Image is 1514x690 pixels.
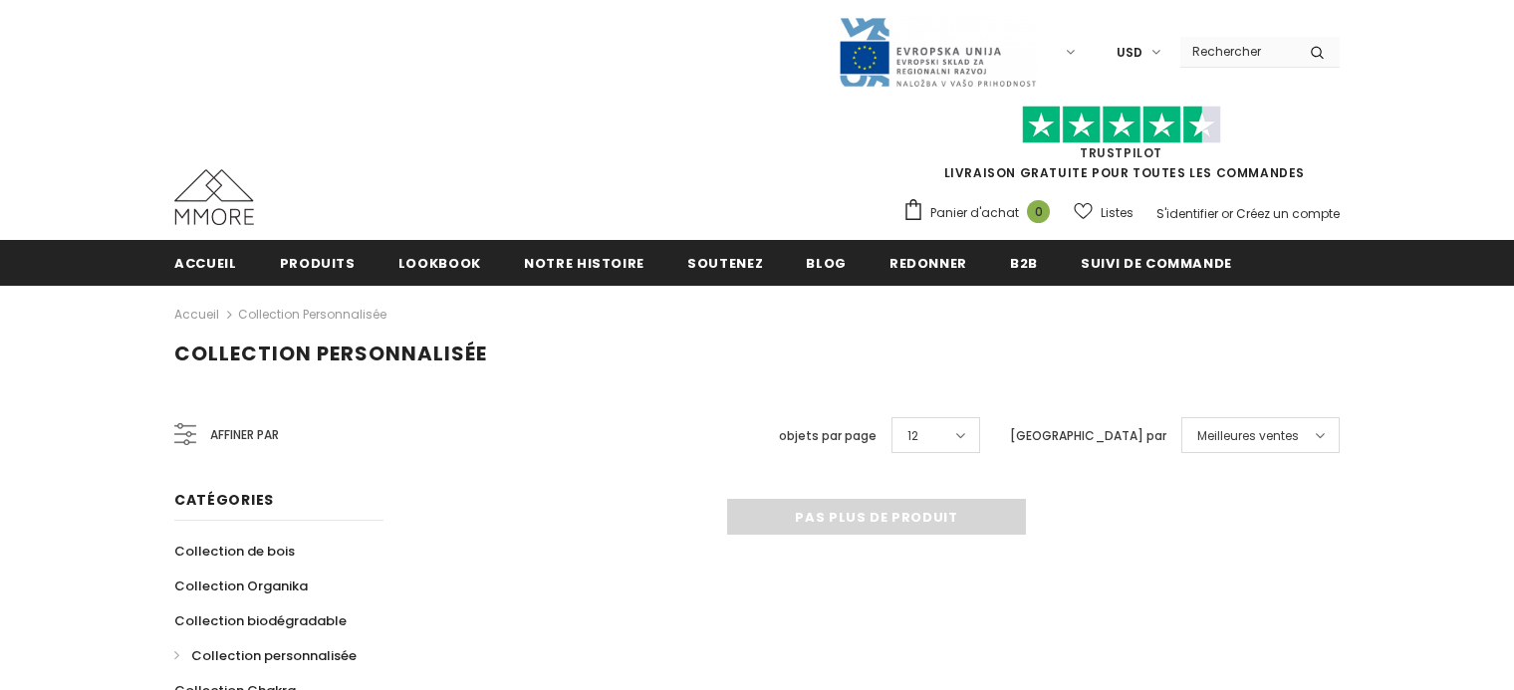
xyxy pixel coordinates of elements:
[1010,240,1038,285] a: B2B
[1022,106,1221,144] img: Faites confiance aux étoiles pilotes
[806,240,847,285] a: Blog
[1101,203,1134,223] span: Listes
[1010,254,1038,273] span: B2B
[838,16,1037,89] img: Javni Razpis
[524,240,644,285] a: Notre histoire
[1236,205,1340,222] a: Créez un compte
[398,254,481,273] span: Lookbook
[930,203,1019,223] span: Panier d'achat
[174,534,295,569] a: Collection de bois
[174,569,308,603] a: Collection Organika
[1197,426,1299,446] span: Meilleures ventes
[174,576,308,595] span: Collection Organika
[902,198,1060,228] a: Panier d'achat 0
[779,426,877,446] label: objets par page
[174,240,237,285] a: Accueil
[1081,240,1232,285] a: Suivi de commande
[1081,254,1232,273] span: Suivi de commande
[1027,200,1050,223] span: 0
[806,254,847,273] span: Blog
[174,638,357,673] a: Collection personnalisée
[838,43,1037,60] a: Javni Razpis
[907,426,918,446] span: 12
[889,254,967,273] span: Redonner
[238,306,386,323] a: Collection personnalisée
[174,542,295,561] span: Collection de bois
[280,254,356,273] span: Produits
[174,611,347,630] span: Collection biodégradable
[1117,43,1142,63] span: USD
[174,490,274,510] span: Catégories
[687,240,763,285] a: soutenez
[524,254,644,273] span: Notre histoire
[174,169,254,225] img: Cas MMORE
[902,115,1340,181] span: LIVRAISON GRATUITE POUR TOUTES LES COMMANDES
[210,424,279,446] span: Affiner par
[280,240,356,285] a: Produits
[1080,144,1162,161] a: TrustPilot
[1156,205,1218,222] a: S'identifier
[1010,426,1166,446] label: [GEOGRAPHIC_DATA] par
[174,603,347,638] a: Collection biodégradable
[889,240,967,285] a: Redonner
[1180,37,1295,66] input: Search Site
[1221,205,1233,222] span: or
[174,340,487,367] span: Collection personnalisée
[174,254,237,273] span: Accueil
[191,646,357,665] span: Collection personnalisée
[687,254,763,273] span: soutenez
[174,303,219,327] a: Accueil
[398,240,481,285] a: Lookbook
[1074,195,1134,230] a: Listes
